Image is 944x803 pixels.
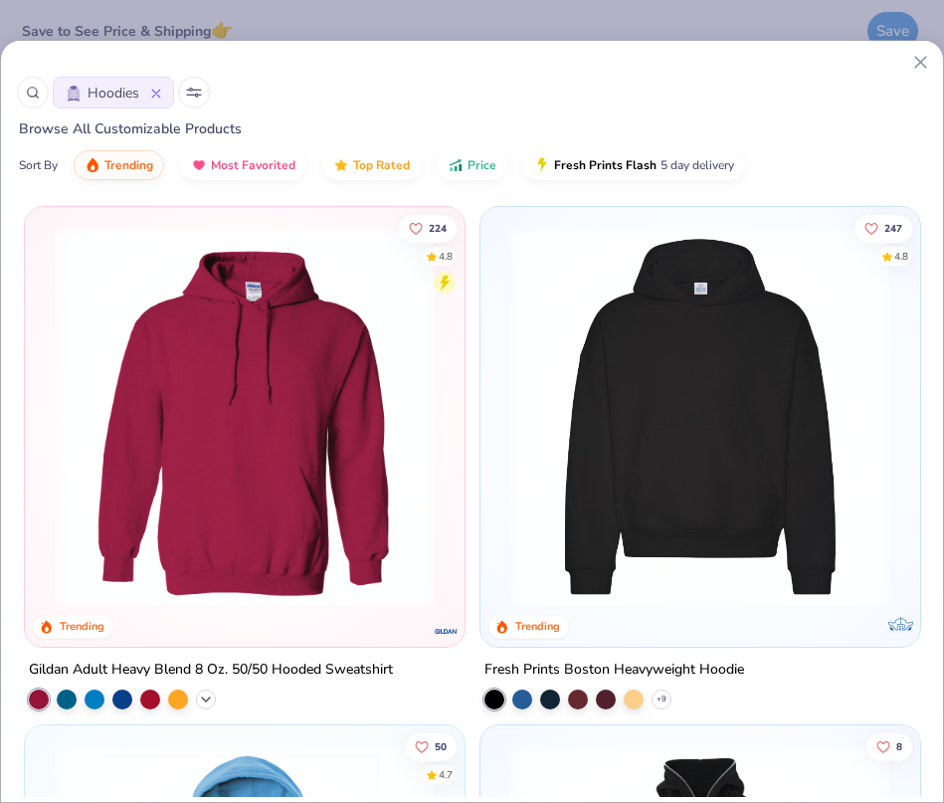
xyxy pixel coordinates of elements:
button: Like [405,732,457,760]
span: 224 [429,224,447,234]
span: + 9 [657,694,666,705]
img: most_fav.gif [191,157,207,173]
span: 5 day delivery [661,154,734,177]
img: TopRated.gif [333,157,349,173]
img: trending.gif [85,157,100,173]
span: Price [468,157,496,173]
button: Like [866,732,912,760]
button: Sort Popup Button [178,77,210,108]
span: 50 [435,741,447,751]
button: HoodiesHoodies [53,77,174,108]
button: Like [854,215,912,243]
span: 247 [884,224,902,234]
span: Trending [104,157,153,173]
span: Hoodies [88,83,139,103]
button: Trending [74,150,164,180]
div: 4.8 [894,250,908,265]
div: 4.7 [439,767,453,782]
span: 8 [896,741,902,751]
div: Sort By [19,156,58,174]
button: Most Favorited [180,150,306,180]
span: Most Favorited [211,157,295,173]
div: Gildan Adult Heavy Blend 8 Oz. 50/50 Hooded Sweatshirt [29,658,393,683]
img: 01756b78-01f6-4cc6-8d8a-3c30c1a0c8ac [45,227,445,607]
img: Hoodies [66,86,82,101]
div: 4.8 [439,250,453,265]
span: Top Rated [353,157,410,173]
button: Like [399,215,457,243]
span: Fresh Prints Flash [554,157,657,173]
img: flash.gif [534,157,550,173]
span: Browse All Customizable Products [1,119,242,138]
button: Price [437,150,507,180]
button: Fresh Prints Flash5 day delivery [523,150,745,180]
button: Top Rated [322,150,421,180]
img: 91acfc32-fd48-4d6b-bdad-a4c1a30ac3fc [500,227,900,607]
div: Fresh Prints Boston Heavyweight Hoodie [484,658,744,683]
img: Gildan logo [434,619,459,644]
